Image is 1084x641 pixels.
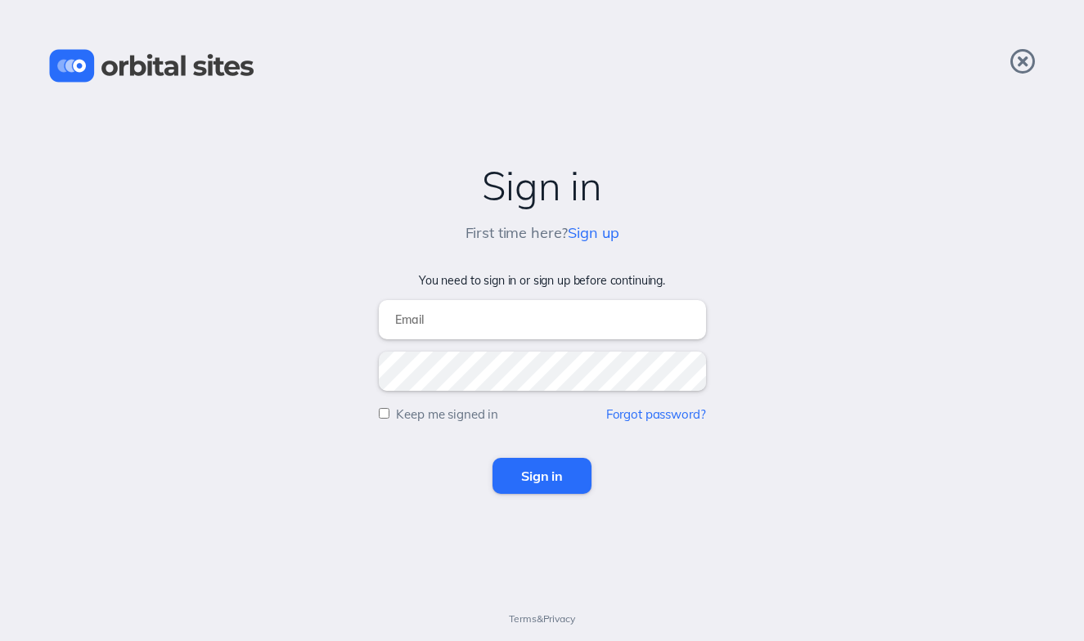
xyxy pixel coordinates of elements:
[379,300,706,339] input: Email
[49,49,254,83] img: Orbital Sites Logo
[493,458,591,494] input: Sign in
[606,406,706,422] a: Forgot password?
[396,406,498,422] label: Keep me signed in
[16,274,1068,494] form: You need to sign in or sign up before continuing.
[543,612,575,625] a: Privacy
[568,223,618,242] a: Sign up
[16,164,1068,208] h2: Sign in
[509,612,536,625] a: Terms
[466,225,619,242] h5: First time here?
